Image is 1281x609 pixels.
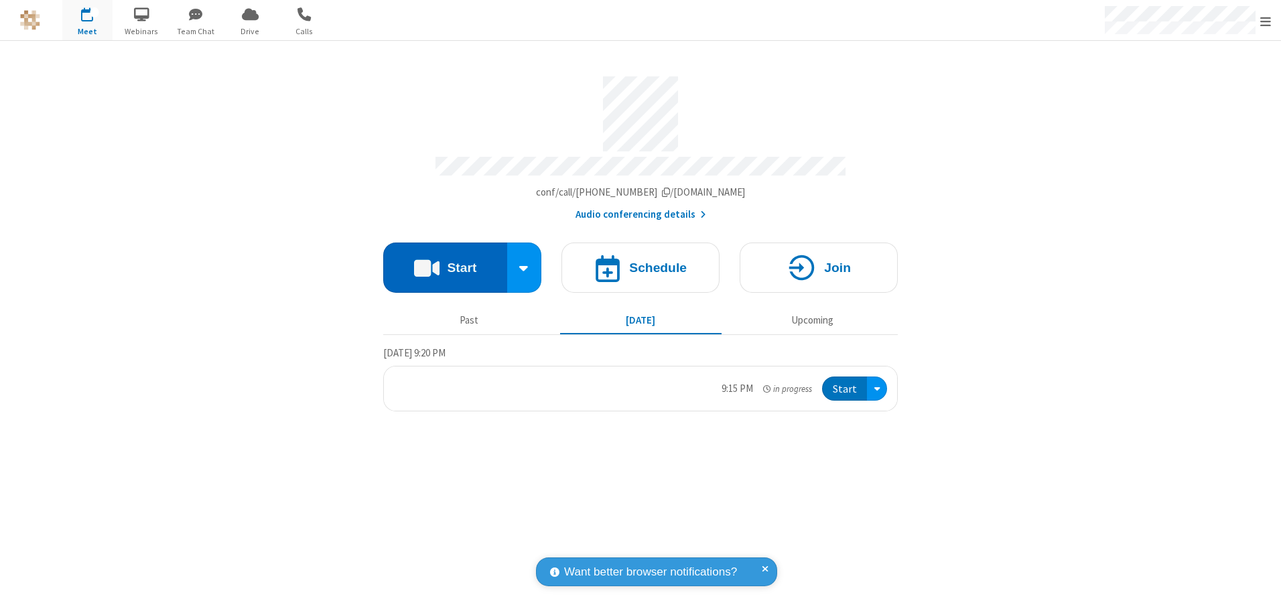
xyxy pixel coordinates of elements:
[564,563,737,581] span: Want better browser notifications?
[279,25,330,38] span: Calls
[383,66,898,222] section: Account details
[867,377,887,401] div: Open menu
[447,261,476,274] h4: Start
[740,243,898,293] button: Join
[722,381,753,397] div: 9:15 PM
[171,25,221,38] span: Team Chat
[763,383,812,395] em: in progress
[90,7,99,17] div: 1
[117,25,167,38] span: Webinars
[383,243,507,293] button: Start
[383,346,446,359] span: [DATE] 9:20 PM
[536,186,746,198] span: Copy my meeting room link
[383,345,898,412] section: Today's Meetings
[20,10,40,30] img: QA Selenium DO NOT DELETE OR CHANGE
[225,25,275,38] span: Drive
[629,261,687,274] h4: Schedule
[824,261,851,274] h4: Join
[561,243,720,293] button: Schedule
[62,25,113,38] span: Meet
[560,308,722,333] button: [DATE]
[732,308,893,333] button: Upcoming
[822,377,867,401] button: Start
[576,207,706,222] button: Audio conferencing details
[389,308,550,333] button: Past
[507,243,542,293] div: Start conference options
[536,185,746,200] button: Copy my meeting room linkCopy my meeting room link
